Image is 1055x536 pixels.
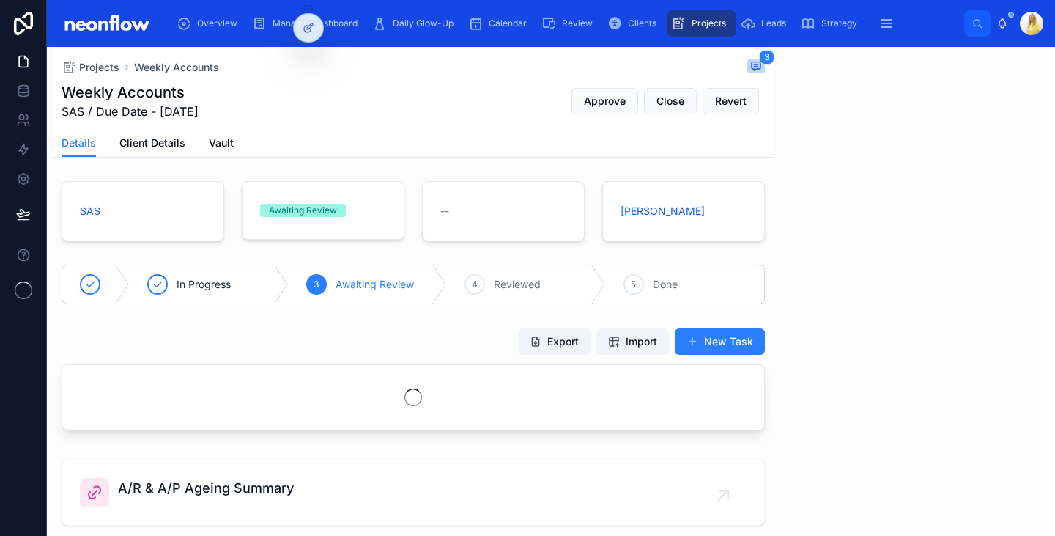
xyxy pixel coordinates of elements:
[747,59,765,76] button: 3
[119,130,185,159] a: Client Details
[603,10,667,37] a: Clients
[62,82,199,103] h1: Weekly Accounts
[631,279,636,290] span: 5
[464,10,537,37] a: Calendar
[621,204,705,219] a: [PERSON_NAME]
[537,10,603,37] a: Review
[62,460,764,525] a: A/R & A/P Ageing Summary
[628,18,656,29] span: Clients
[197,18,237,29] span: Overview
[653,277,678,292] span: Done
[494,277,541,292] span: Reviewed
[62,60,119,75] a: Projects
[118,478,294,499] span: A/R & A/P Ageing Summary
[166,7,964,40] div: scrollable content
[62,130,96,158] a: Details
[393,18,454,29] span: Daily Glow-Up
[571,88,638,114] button: Approve
[489,18,527,29] span: Calendar
[314,279,319,290] span: 3
[644,88,697,114] button: Close
[796,10,867,37] a: Strategy
[675,328,765,355] button: New Task
[248,10,368,37] a: Manager Dashboard
[596,328,669,355] button: Import
[518,328,591,355] button: Export
[172,10,248,37] a: Overview
[440,204,449,219] span: --
[562,18,593,29] span: Review
[472,279,478,290] span: 4
[736,10,796,37] a: Leads
[119,136,185,150] span: Client Details
[703,88,759,114] button: Revert
[656,94,684,109] span: Close
[209,130,234,159] a: Vault
[79,60,119,75] span: Projects
[584,94,626,109] span: Approve
[80,204,100,219] a: SAS
[59,12,155,35] img: App logo
[336,277,414,292] span: Awaiting Review
[62,136,96,150] span: Details
[209,136,234,150] span: Vault
[269,204,337,217] div: Awaiting Review
[715,94,747,109] span: Revert
[626,334,657,349] span: Import
[761,18,786,29] span: Leads
[667,10,736,37] a: Projects
[368,10,464,37] a: Daily Glow-Up
[759,50,774,65] span: 3
[177,277,231,292] span: In Progress
[692,18,726,29] span: Projects
[62,103,199,120] span: SAS / Due Date - [DATE]
[134,60,219,75] a: Weekly Accounts
[821,18,857,29] span: Strategy
[273,18,358,29] span: Manager Dashboard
